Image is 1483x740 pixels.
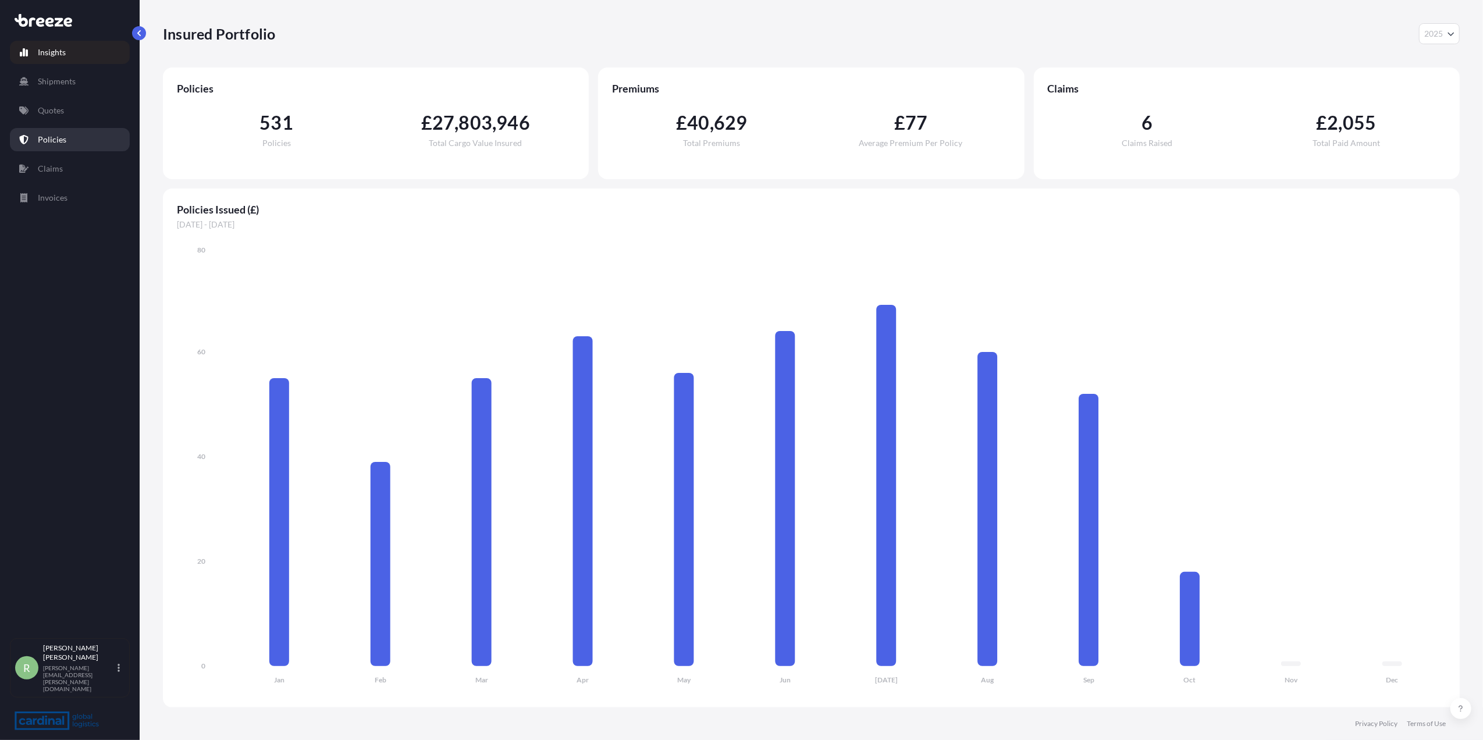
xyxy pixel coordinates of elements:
[612,81,1010,95] span: Premiums
[1141,113,1153,132] span: 6
[177,219,1446,230] span: [DATE] - [DATE]
[577,676,589,685] tspan: Apr
[859,139,963,147] span: Average Premium Per Policy
[496,113,530,132] span: 946
[197,557,205,565] tspan: 20
[43,664,115,692] p: [PERSON_NAME][EMAIL_ADDRESS][PERSON_NAME][DOMAIN_NAME]
[10,157,130,180] a: Claims
[1386,676,1399,685] tspan: Dec
[38,192,67,204] p: Invoices
[492,113,496,132] span: ,
[1313,139,1380,147] span: Total Paid Amount
[1048,81,1446,95] span: Claims
[1355,719,1397,728] a: Privacy Policy
[458,113,492,132] span: 803
[197,347,205,356] tspan: 60
[10,99,130,122] a: Quotes
[10,186,130,209] a: Invoices
[197,246,205,254] tspan: 80
[1285,676,1298,685] tspan: Nov
[38,105,64,116] p: Quotes
[38,134,66,145] p: Policies
[15,711,99,730] img: organization-logo
[10,128,130,151] a: Policies
[201,661,205,670] tspan: 0
[894,113,905,132] span: £
[1184,676,1196,685] tspan: Oct
[1419,23,1460,44] button: Year Selector
[676,113,687,132] span: £
[1339,113,1343,132] span: ,
[432,113,454,132] span: 27
[1424,28,1443,40] span: 2025
[875,676,898,685] tspan: [DATE]
[677,676,691,685] tspan: May
[262,139,291,147] span: Policies
[177,81,575,95] span: Policies
[38,47,66,58] p: Insights
[687,113,709,132] span: 40
[23,662,30,674] span: R
[10,70,130,93] a: Shipments
[197,452,205,461] tspan: 40
[981,676,994,685] tspan: Aug
[780,676,791,685] tspan: Jun
[259,113,293,132] span: 531
[1122,139,1172,147] span: Claims Raised
[375,676,386,685] tspan: Feb
[1316,113,1327,132] span: £
[421,113,432,132] span: £
[429,139,522,147] span: Total Cargo Value Insured
[683,139,740,147] span: Total Premiums
[1328,113,1339,132] span: 2
[454,113,458,132] span: ,
[475,676,488,685] tspan: Mar
[714,113,748,132] span: 629
[163,24,275,43] p: Insured Portfolio
[177,202,1446,216] span: Policies Issued (£)
[274,676,284,685] tspan: Jan
[38,76,76,87] p: Shipments
[10,41,130,64] a: Insights
[710,113,714,132] span: ,
[38,163,63,175] p: Claims
[905,113,927,132] span: 77
[43,643,115,662] p: [PERSON_NAME] [PERSON_NAME]
[1407,719,1446,728] a: Terms of Use
[1083,676,1094,685] tspan: Sep
[1343,113,1377,132] span: 055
